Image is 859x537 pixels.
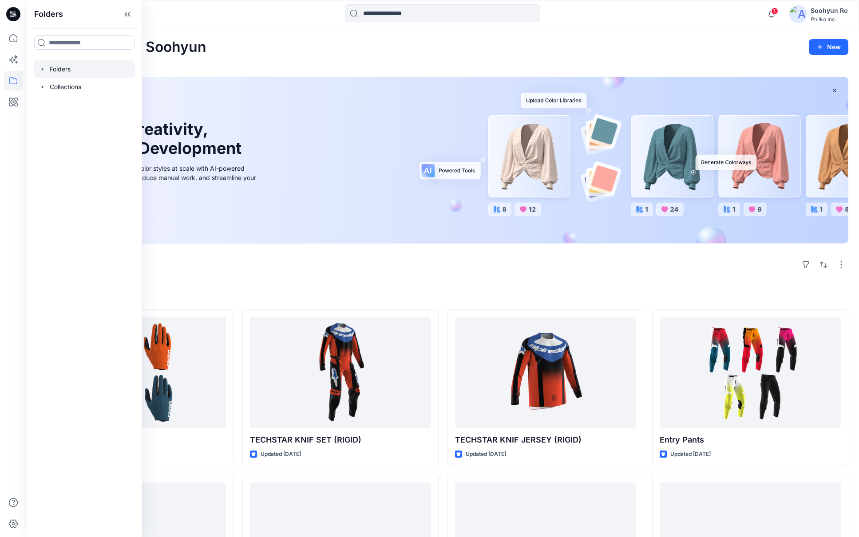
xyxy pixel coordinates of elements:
[455,434,636,446] p: TECHSTAR KNIF JERSEY (RIGID)
[59,164,259,192] div: Explore ideas faster and recolor styles at scale with AI-powered tools that boost creativity, red...
[809,39,848,55] button: New
[660,434,841,446] p: Entry Pants
[660,317,841,428] a: Entry Pants
[59,120,245,158] h1: Unleash Creativity, Speed Up Development
[466,450,506,459] p: Updated [DATE]
[455,317,636,428] a: TECHSTAR KNIF JERSEY (RIGID)
[250,434,431,446] p: TECHSTAR KNIF SET (RIGID)
[37,290,848,300] h4: Styles
[670,450,711,459] p: Updated [DATE]
[771,8,778,15] span: 1
[811,16,848,23] div: Philko Inc.
[250,317,431,428] a: TECHSTAR KNIF SET (RIGID)
[261,450,301,459] p: Updated [DATE]
[789,5,807,23] img: avatar
[811,5,848,16] div: Soohyun Ro
[59,202,259,220] a: Discover more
